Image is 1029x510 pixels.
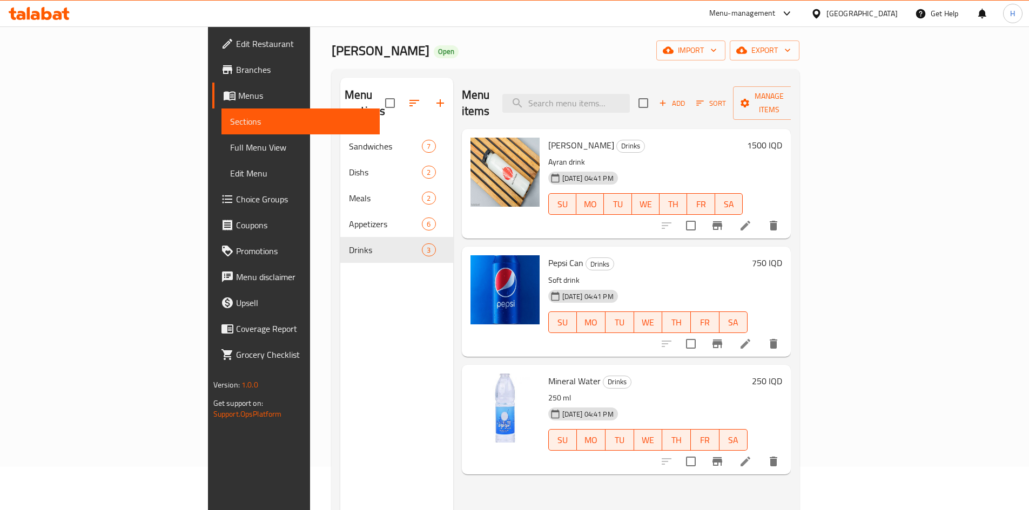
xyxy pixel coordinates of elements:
span: FR [695,432,715,448]
span: TH [664,196,683,212]
span: Menu disclaimer [236,270,371,283]
span: Meals [349,192,422,205]
span: Drinks [349,243,422,256]
div: Appetizers [349,217,422,230]
a: Edit menu item [739,219,752,232]
span: FR [691,196,710,212]
span: WE [638,315,658,330]
span: TU [610,432,630,448]
span: Coupons [236,219,371,232]
button: FR [687,193,715,215]
button: MO [576,193,604,215]
span: Add item [655,95,689,112]
span: [DATE] 04:41 PM [558,173,618,183]
a: Coverage Report [212,316,380,342]
span: WE [636,196,655,212]
span: [PERSON_NAME] [332,38,429,63]
button: TH [662,429,691,451]
div: Open [434,45,459,58]
span: SU [553,432,573,448]
div: items [422,140,435,153]
a: Edit Menu [221,160,380,186]
button: Add [655,95,689,112]
span: TU [610,315,630,330]
h2: Menu items [462,87,490,119]
p: Soft drink [548,274,748,287]
button: delete [761,213,786,239]
span: import [665,44,717,57]
span: FR [695,315,715,330]
button: SA [719,311,748,333]
button: delete [761,448,786,474]
span: 1.0.0 [241,378,258,392]
span: Coverage Report [236,322,371,335]
a: Promotions [212,238,380,264]
span: Drinks [586,258,614,270]
div: Meals2 [340,185,453,211]
button: TH [662,311,691,333]
span: Select to update [680,332,702,355]
button: WE [632,193,660,215]
span: Version: [213,378,240,392]
div: items [422,166,435,179]
h6: 250 IQD [752,373,782,389]
span: MO [581,196,600,212]
img: Mineral Water [470,373,540,443]
span: Select all sections [379,92,401,114]
span: Edit Menu [230,167,371,180]
span: Pepsi Can [548,255,583,271]
div: Drinks [603,376,631,389]
button: SU [548,311,577,333]
span: MO [581,315,601,330]
button: SA [715,193,743,215]
span: Select to update [680,214,702,237]
span: Drinks [617,140,644,152]
p: 250 ml [548,391,748,405]
button: TU [606,429,634,451]
a: Support.OpsPlatform [213,407,282,421]
img: Smoked Ayran [470,138,540,207]
a: Choice Groups [212,186,380,212]
span: TU [608,196,627,212]
button: SU [548,193,576,215]
div: Dishs2 [340,159,453,185]
span: SA [724,432,744,448]
button: TH [660,193,687,215]
div: items [422,243,435,256]
div: items [422,217,435,230]
button: Add section [427,90,453,116]
div: Drinks [586,257,614,270]
span: [DATE] 04:41 PM [558,291,618,302]
a: Menus [212,83,380,108]
span: Grocery Checklist [236,348,371,361]
button: TU [606,311,634,333]
span: Sections [230,115,371,128]
span: 6 [422,219,435,229]
button: Branch-specific-item [704,213,730,239]
a: Full Menu View [221,134,380,160]
a: Sections [221,108,380,134]
span: H [1010,8,1015,19]
span: Open [434,47,459,56]
span: SU [553,315,573,330]
p: Ayran drink [548,155,743,169]
span: SA [719,196,738,212]
h6: 750 IQD [752,255,782,270]
span: 2 [422,193,435,203]
span: SU [553,196,572,212]
a: Upsell [212,290,380,316]
button: Manage items [733,86,805,120]
button: Branch-specific-item [704,331,730,357]
div: Drinks [616,140,645,153]
button: Sort [694,95,729,112]
button: WE [634,311,663,333]
span: Menus [238,89,371,102]
span: Get support on: [213,396,263,410]
a: Coupons [212,212,380,238]
span: [PERSON_NAME] [548,137,614,153]
button: SU [548,429,577,451]
a: Edit menu item [739,337,752,350]
span: Add [657,97,687,110]
span: 2 [422,167,435,178]
a: Edit Restaurant [212,31,380,57]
